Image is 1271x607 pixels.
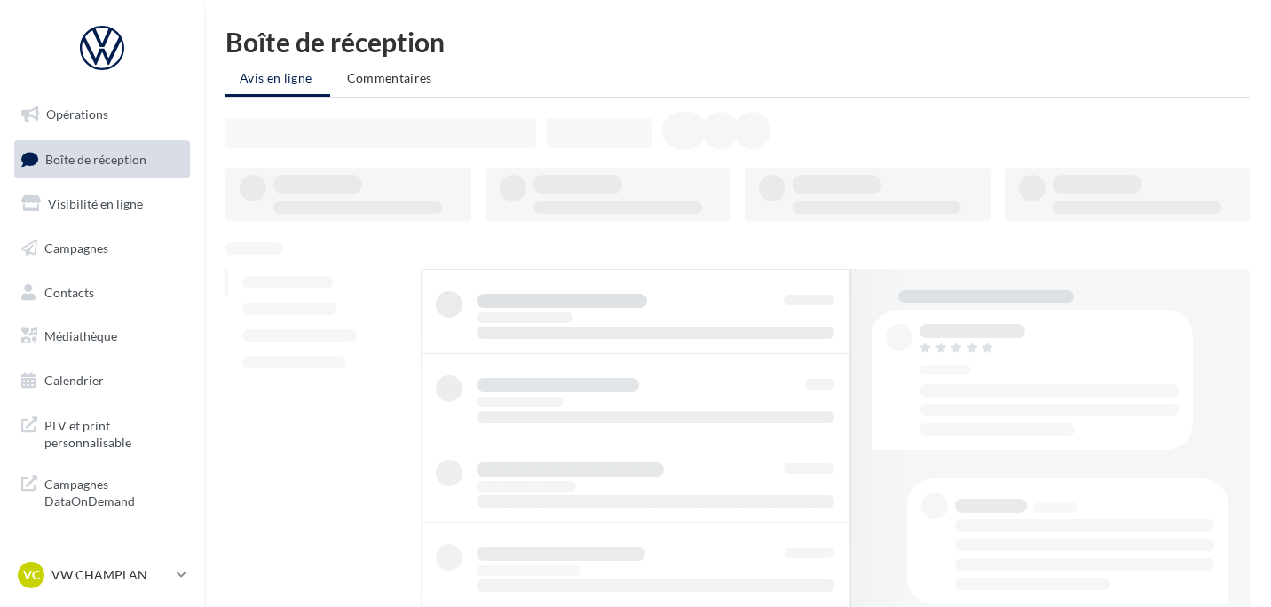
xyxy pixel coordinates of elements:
[11,140,193,178] a: Boîte de réception
[11,274,193,311] a: Contacts
[44,328,117,343] span: Médiathèque
[11,318,193,355] a: Médiathèque
[11,230,193,267] a: Campagnes
[11,96,193,133] a: Opérations
[48,196,143,211] span: Visibilité en ligne
[46,106,108,122] span: Opérations
[44,414,183,452] span: PLV et print personnalisable
[225,28,1250,55] div: Boîte de réception
[44,284,94,299] span: Contacts
[44,373,104,388] span: Calendrier
[11,406,193,459] a: PLV et print personnalisable
[45,151,146,166] span: Boîte de réception
[23,566,40,584] span: VC
[44,472,183,510] span: Campagnes DataOnDemand
[51,566,170,584] p: VW CHAMPLAN
[11,465,193,517] a: Campagnes DataOnDemand
[347,70,432,85] span: Commentaires
[11,362,193,399] a: Calendrier
[44,240,108,256] span: Campagnes
[11,185,193,223] a: Visibilité en ligne
[14,558,190,592] a: VC VW CHAMPLAN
